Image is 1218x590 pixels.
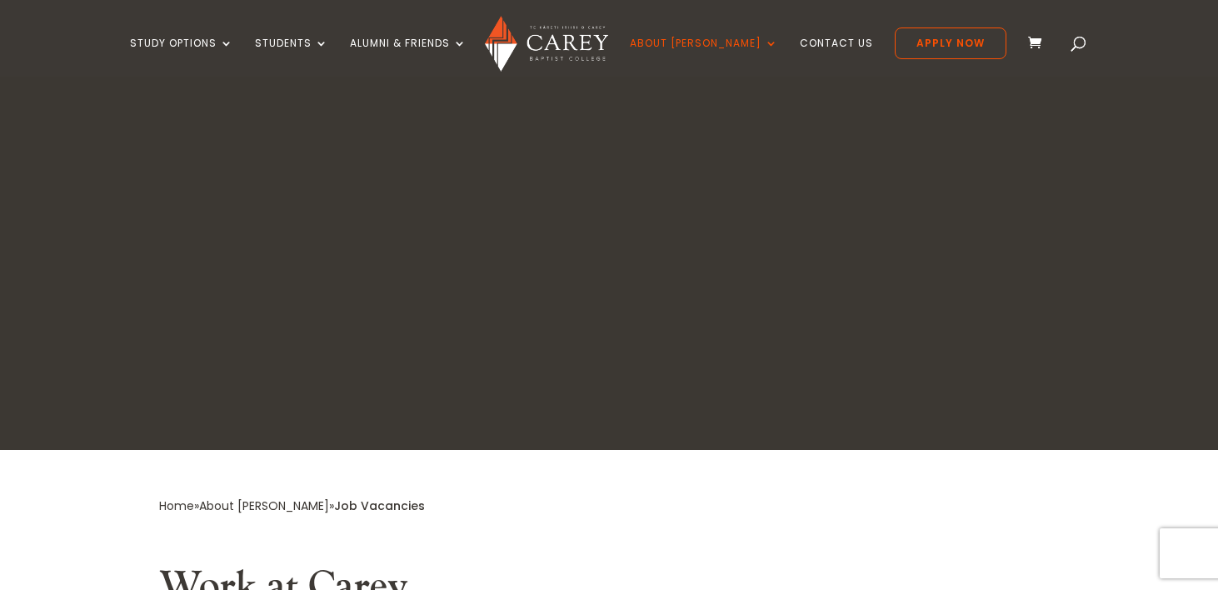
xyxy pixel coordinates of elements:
[130,37,233,77] a: Study Options
[800,37,873,77] a: Contact Us
[350,37,467,77] a: Alumni & Friends
[159,497,194,514] a: Home
[485,16,607,72] img: Carey Baptist College
[255,37,328,77] a: Students
[334,497,425,514] span: Job Vacancies
[159,497,425,514] span: » »
[895,27,1006,59] a: Apply Now
[630,37,778,77] a: About [PERSON_NAME]
[199,497,329,514] a: About [PERSON_NAME]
